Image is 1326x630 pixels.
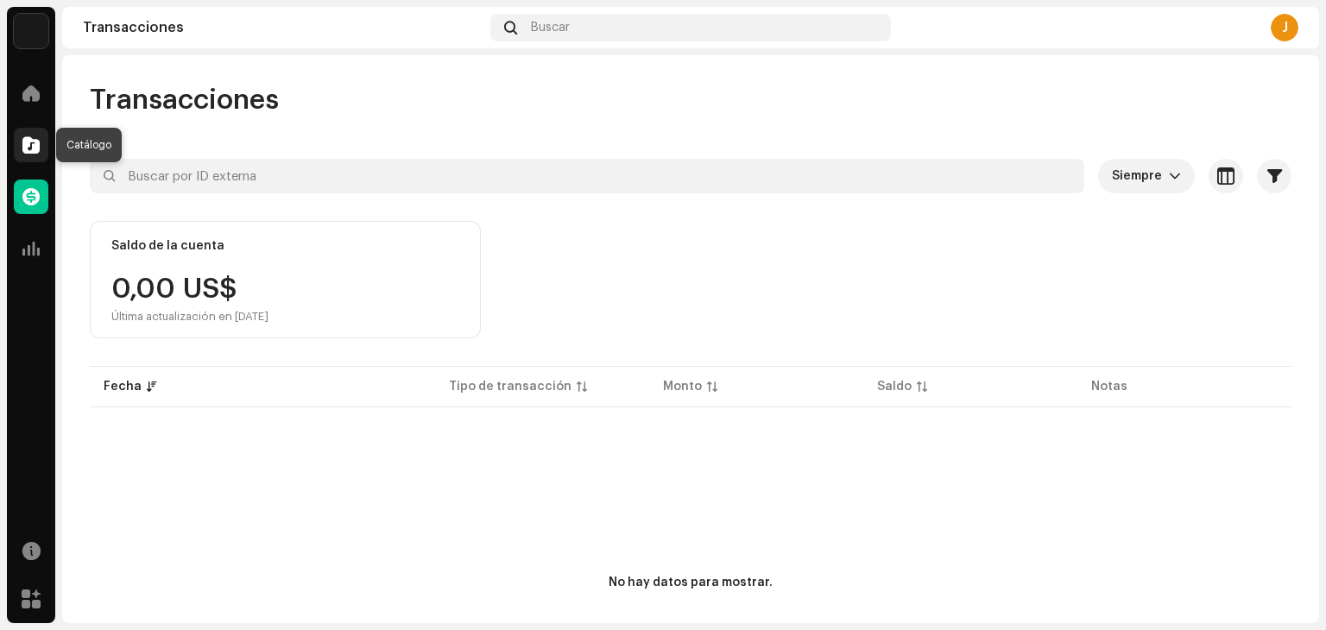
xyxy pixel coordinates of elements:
[111,239,224,253] div: Saldo de la cuenta
[531,21,570,35] span: Buscar
[1271,14,1298,41] div: J
[1169,159,1181,193] div: dropdown trigger
[90,159,1084,193] input: Buscar por ID externa
[609,574,773,592] div: No hay datos para mostrar.
[14,14,48,48] img: 4d5a508c-c80f-4d99-b7fb-82554657661d
[111,310,268,324] div: Última actualización en [DATE]
[90,83,279,117] span: Transacciones
[1112,159,1169,193] span: Siempre
[83,21,483,35] div: Transacciones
